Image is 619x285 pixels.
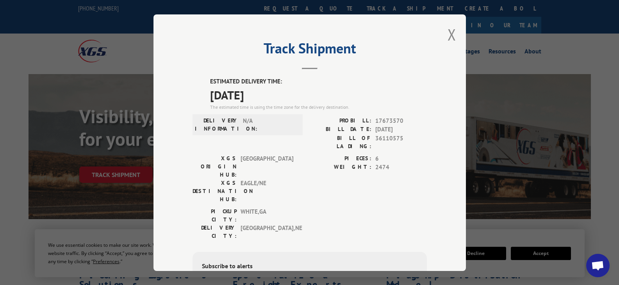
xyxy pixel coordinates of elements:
[210,86,427,103] span: [DATE]
[310,116,371,125] label: PROBILL:
[193,179,237,203] label: XGS DESTINATION HUB:
[241,179,293,203] span: EAGLE/NE
[241,223,293,240] span: [GEOGRAPHIC_DATA] , NE
[448,24,456,45] button: Close modal
[193,207,237,223] label: PICKUP CITY:
[241,207,293,223] span: WHITE , GA
[210,103,427,110] div: The estimated time is using the time zone for the delivery destination.
[375,163,427,172] span: 2474
[195,116,239,133] label: DELIVERY INFORMATION:
[310,154,371,163] label: PIECES:
[586,254,610,277] div: Open chat
[243,116,296,133] span: N/A
[310,163,371,172] label: WEIGHT:
[310,125,371,134] label: BILL DATE:
[202,261,417,272] div: Subscribe to alerts
[193,43,427,58] h2: Track Shipment
[210,77,427,86] label: ESTIMATED DELIVERY TIME:
[375,116,427,125] span: 17673570
[241,154,293,179] span: [GEOGRAPHIC_DATA]
[375,125,427,134] span: [DATE]
[310,134,371,150] label: BILL OF LADING:
[375,134,427,150] span: 36110575
[375,154,427,163] span: 6
[193,223,237,240] label: DELIVERY CITY:
[193,154,237,179] label: XGS ORIGIN HUB:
